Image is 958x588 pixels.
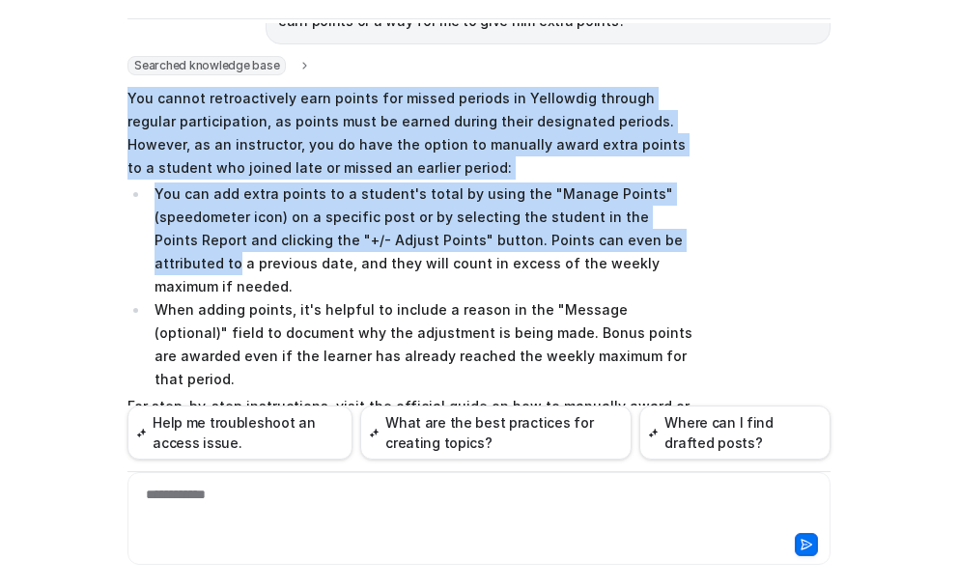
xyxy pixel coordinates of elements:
button: Where can I find drafted posts? [639,406,831,460]
span: Searched knowledge base [127,56,286,75]
button: What are the best practices for creating topics? [360,406,632,460]
li: You can add extra points to a student's total by using the "Manage Points" (speedometer icon) on ... [149,182,692,298]
li: When adding points, it's helpful to include a reason in the "Message (optional)" field to documen... [149,298,692,391]
p: For step-by-step instructions, visit the official guide on how to manually award or adjust points... [127,395,692,441]
button: Help me troubleshoot an access issue. [127,406,352,460]
p: You cannot retroactively earn points for missed periods in Yellowdig through regular participatio... [127,87,692,180]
